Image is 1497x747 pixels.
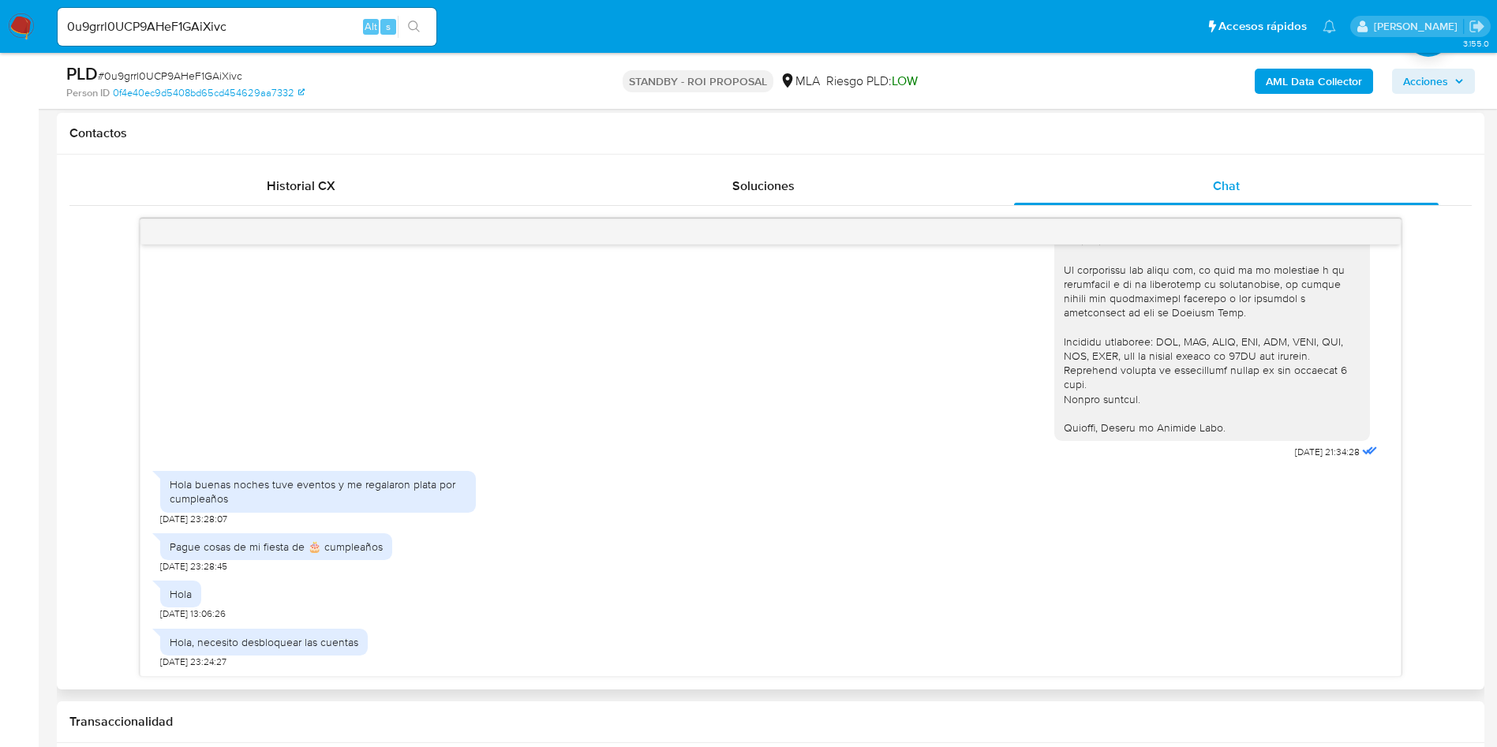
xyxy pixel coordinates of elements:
span: s [386,19,391,34]
span: Alt [365,19,377,34]
div: Hola, necesito desbloquear las cuentas [170,635,358,649]
b: PLD [66,61,98,86]
span: [DATE] 23:28:07 [160,513,227,525]
b: Person ID [66,86,110,100]
div: MLA [780,73,820,90]
button: AML Data Collector [1255,69,1373,94]
span: Acciones [1403,69,1448,94]
div: Pague cosas de mi fiesta de 🎂 cumpleaños [170,540,383,554]
span: # 0u9grrl0UCP9AHeF1GAiXivc [98,68,242,84]
h1: Contactos [69,125,1472,141]
p: gustavo.deseta@mercadolibre.com [1374,19,1463,34]
p: STANDBY - ROI PROPOSAL [623,70,773,92]
span: [DATE] 21:34:28 [1295,446,1360,458]
button: Acciones [1392,69,1475,94]
div: Hola [170,587,192,601]
h1: Transaccionalidad [69,714,1472,730]
span: 3.155.0 [1463,37,1489,50]
span: [DATE] 23:28:45 [160,560,227,573]
a: Notificaciones [1323,20,1336,33]
span: Riesgo PLD: [826,73,918,90]
span: Chat [1213,177,1240,195]
span: [DATE] 13:06:26 [160,607,226,620]
div: Hola buenas noches tuve eventos y me regalaron plata por cumpleaños [170,477,466,506]
span: [DATE] 23:24:27 [160,655,226,668]
a: 0f4e40ec9d5408bd65cd454629aa7332 [113,86,305,100]
span: Accesos rápidos [1218,18,1307,35]
span: Historial CX [267,177,335,195]
span: LOW [892,72,918,90]
input: Buscar usuario o caso... [58,17,436,37]
a: Salir [1469,18,1485,35]
span: Soluciones [732,177,795,195]
b: AML Data Collector [1266,69,1362,94]
button: search-icon [398,16,430,38]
